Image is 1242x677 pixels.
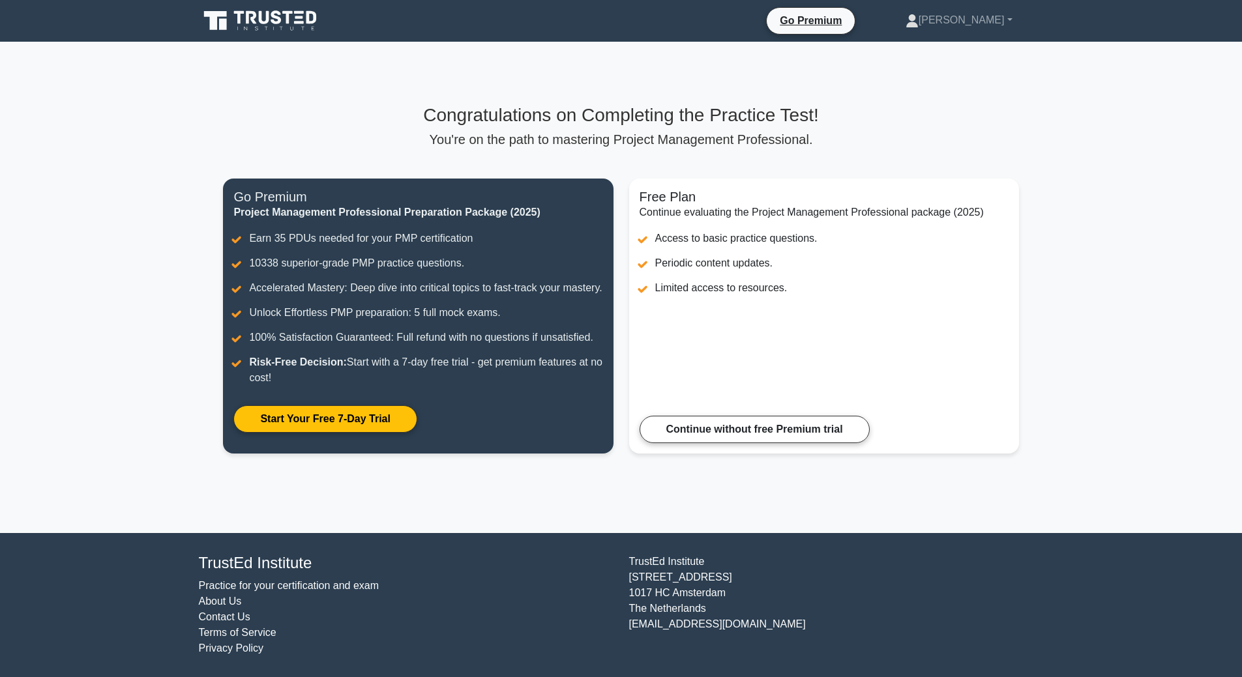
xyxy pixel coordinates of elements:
a: Continue without free Premium trial [640,416,870,443]
a: Privacy Policy [199,642,264,654]
p: You're on the path to mastering Project Management Professional. [223,132,1018,147]
a: Go Premium [772,12,850,29]
a: Start Your Free 7-Day Trial [233,405,417,433]
a: [PERSON_NAME] [874,7,1044,33]
a: Practice for your certification and exam [199,580,379,591]
h4: TrustEd Institute [199,554,614,573]
a: Contact Us [199,611,250,622]
div: TrustEd Institute [STREET_ADDRESS] 1017 HC Amsterdam The Netherlands [EMAIL_ADDRESS][DOMAIN_NAME] [621,554,1052,656]
a: Terms of Service [199,627,276,638]
a: About Us [199,596,242,607]
h3: Congratulations on Completing the Practice Test! [223,104,1018,126]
